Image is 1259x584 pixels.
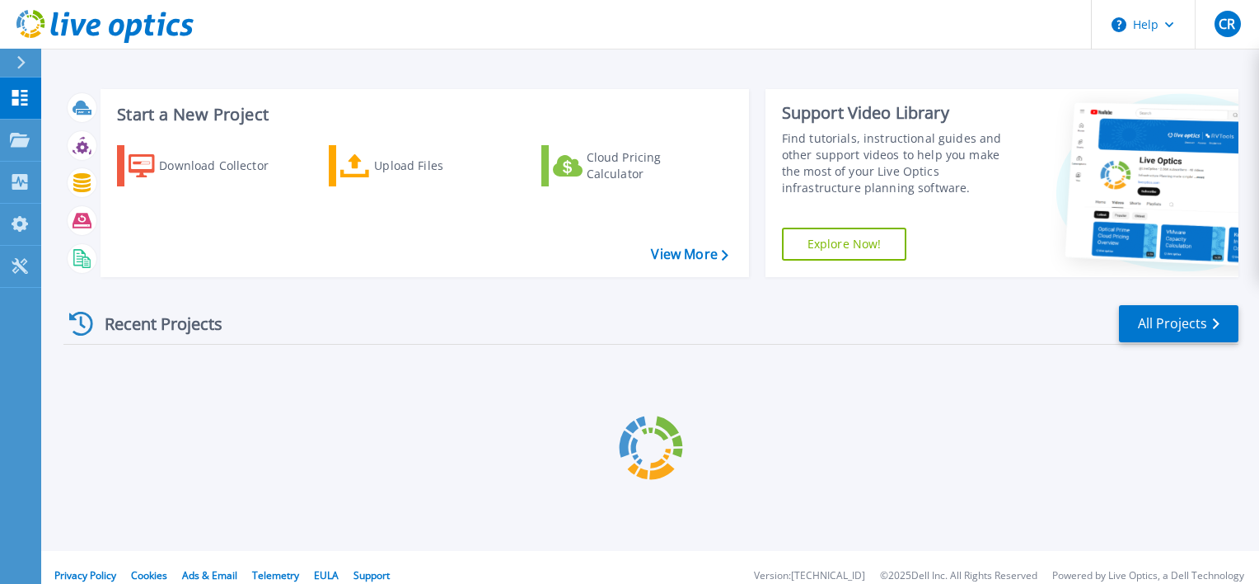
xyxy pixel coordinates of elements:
[587,149,718,182] div: Cloud Pricing Calculator
[541,145,725,186] a: Cloud Pricing Calculator
[131,568,167,582] a: Cookies
[880,571,1037,582] li: © 2025 Dell Inc. All Rights Reserved
[252,568,299,582] a: Telemetry
[782,102,1019,124] div: Support Video Library
[374,149,506,182] div: Upload Files
[1052,571,1244,582] li: Powered by Live Optics, a Dell Technology
[63,304,245,344] div: Recent Projects
[54,568,116,582] a: Privacy Policy
[329,145,512,186] a: Upload Files
[117,145,301,186] a: Download Collector
[1119,305,1238,342] a: All Projects
[353,568,390,582] a: Support
[782,130,1019,196] div: Find tutorials, instructional guides and other support videos to help you make the most of your L...
[782,228,907,261] a: Explore Now!
[754,571,865,582] li: Version: [TECHNICAL_ID]
[314,568,339,582] a: EULA
[651,247,728,262] a: View More
[117,106,728,124] h3: Start a New Project
[1219,17,1235,31] span: CR
[182,568,237,582] a: Ads & Email
[159,149,291,182] div: Download Collector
